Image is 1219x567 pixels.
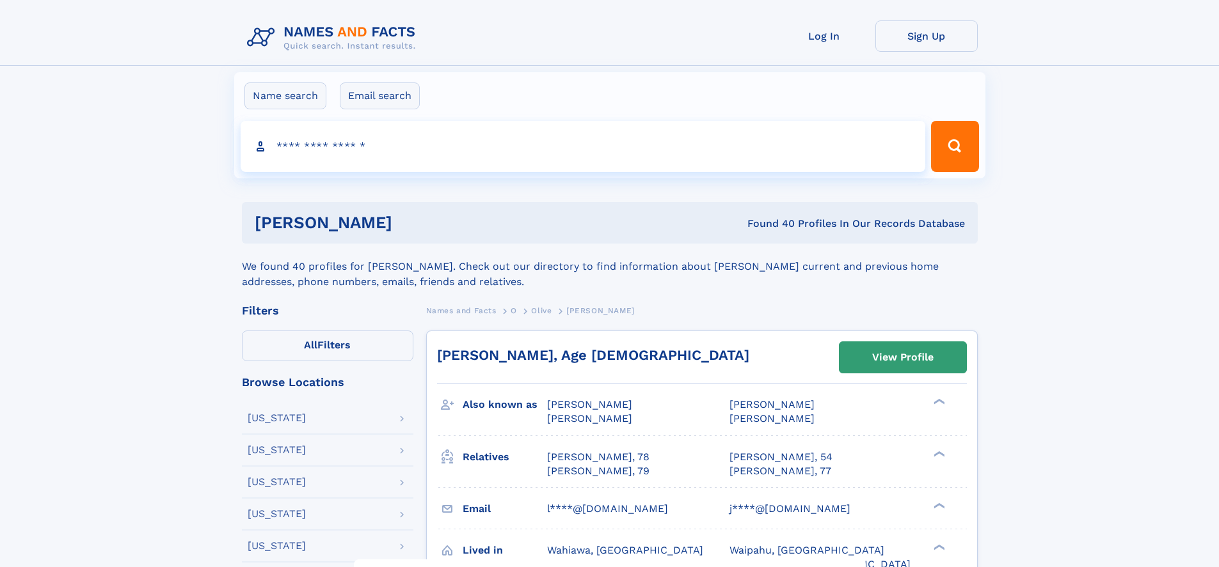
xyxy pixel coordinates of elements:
a: [PERSON_NAME], 54 [729,450,833,464]
a: Olive [531,302,552,318]
img: Logo Names and Facts [242,20,426,55]
span: Wahiawa, [GEOGRAPHIC_DATA] [547,544,703,556]
span: Olive [531,306,552,315]
h3: Email [463,498,547,520]
div: View Profile [872,343,934,372]
div: [US_STATE] [248,445,306,455]
div: Filters [242,305,413,316]
label: Filters [242,330,413,361]
a: Names and Facts [426,302,497,318]
div: We found 40 profiles for [PERSON_NAME]. Check out our directory to find information about [PERSON... [242,244,978,290]
a: [PERSON_NAME], 79 [547,464,649,478]
div: Browse Locations [242,377,413,388]
span: All [304,339,317,351]
label: Email search [340,82,420,109]
span: [PERSON_NAME] [729,412,815,424]
a: O [511,302,517,318]
button: Search Button [931,121,978,172]
input: search input [241,121,926,172]
div: [US_STATE] [248,509,306,519]
div: [US_STATE] [248,413,306,423]
a: Log In [773,20,875,52]
a: [PERSON_NAME], 77 [729,464,831,478]
div: [US_STATE] [248,477,306,487]
div: ❯ [930,449,946,458]
h3: Relatives [463,446,547,468]
h1: [PERSON_NAME] [255,215,570,231]
div: ❯ [930,501,946,509]
div: ❯ [930,543,946,551]
span: [PERSON_NAME] [729,398,815,410]
div: ❯ [930,398,946,406]
span: [PERSON_NAME] [547,398,632,410]
div: [US_STATE] [248,541,306,551]
a: Sign Up [875,20,978,52]
a: View Profile [840,342,966,373]
label: Name search [244,82,326,109]
div: Found 40 Profiles In Our Records Database [570,217,965,231]
a: [PERSON_NAME], 78 [547,450,649,464]
span: [PERSON_NAME] [547,412,632,424]
span: [PERSON_NAME] [566,306,635,315]
h3: Lived in [463,540,547,561]
span: Waipahu, [GEOGRAPHIC_DATA] [729,544,884,556]
span: O [511,306,517,315]
h3: Also known as [463,394,547,416]
a: [PERSON_NAME], Age [DEMOGRAPHIC_DATA] [437,347,749,363]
